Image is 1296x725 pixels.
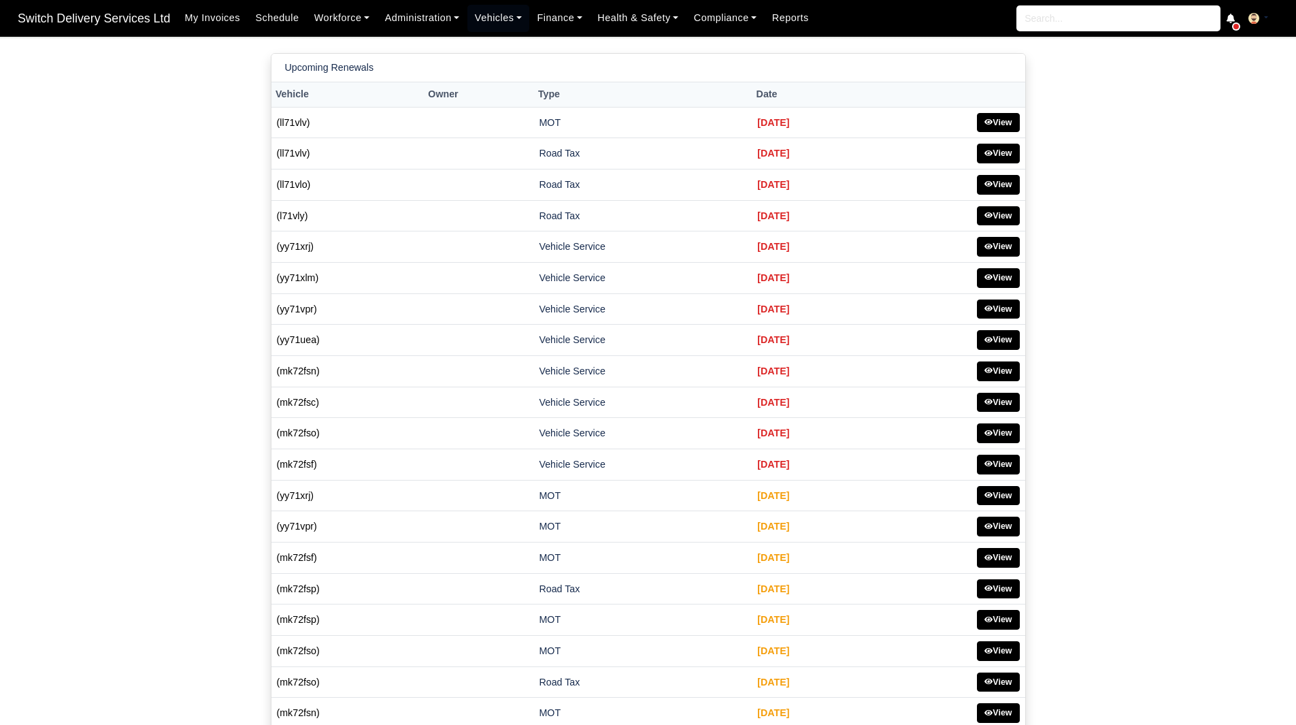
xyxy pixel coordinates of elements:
[533,107,752,138] td: MOT
[977,175,1020,195] a: View
[757,179,789,190] strong: [DATE]
[686,5,765,31] a: Compliance
[277,148,310,159] a: (ll71vlv)
[977,579,1020,599] a: View
[977,641,1020,661] a: View
[757,304,789,315] strong: [DATE]
[757,272,789,283] strong: [DATE]
[533,449,752,481] td: Vehicle Service
[277,304,317,315] a: (yy71vpr)
[277,241,314,252] a: (yy71xrj)
[977,206,1020,226] a: View
[977,548,1020,568] a: View
[1051,567,1296,725] iframe: Chat Widget
[1016,5,1220,31] input: Search...
[533,356,752,387] td: Vehicle Service
[977,330,1020,350] a: View
[977,113,1020,133] a: View
[752,82,874,108] th: Date
[271,82,424,108] th: Vehicle
[977,144,1020,163] a: View
[977,610,1020,630] a: View
[757,552,789,563] strong: [DATE]
[977,237,1020,257] a: View
[277,552,317,563] a: (mk72fsf)
[590,5,686,31] a: Health & Safety
[757,707,789,718] strong: [DATE]
[757,645,789,656] strong: [DATE]
[977,393,1020,413] a: View
[533,138,752,170] td: Road Tax
[977,300,1020,319] a: View
[11,5,177,32] a: Switch Delivery Services Ltd
[757,397,789,408] strong: [DATE]
[757,241,789,252] strong: [DATE]
[377,5,467,31] a: Administration
[277,272,319,283] a: (yy71xlm)
[977,268,1020,288] a: View
[285,62,374,74] h6: Upcoming Renewals
[277,645,320,656] a: (mk72fso)
[533,418,752,449] td: Vehicle Service
[533,511,752,543] td: MOT
[757,428,789,438] strong: [DATE]
[977,423,1020,443] a: View
[424,82,534,108] th: Owner
[277,521,317,532] a: (yy71vpr)
[533,666,752,698] td: Road Tax
[977,455,1020,474] a: View
[533,262,752,293] td: Vehicle Service
[757,117,789,128] strong: [DATE]
[533,636,752,667] td: MOT
[757,148,789,159] strong: [DATE]
[277,490,314,501] a: (yy71xrj)
[533,293,752,325] td: Vehicle Service
[533,543,752,574] td: MOT
[757,677,789,688] strong: [DATE]
[277,583,320,594] a: (mk72fsp)
[277,366,320,376] a: (mk72fsn)
[533,605,752,636] td: MOT
[277,459,317,470] a: (mk72fsf)
[757,583,789,594] strong: [DATE]
[533,200,752,231] td: Road Tax
[277,117,310,128] a: (ll71vlv)
[307,5,378,31] a: Workforce
[757,614,789,625] strong: [DATE]
[757,459,789,470] strong: [DATE]
[248,5,306,31] a: Schedule
[533,231,752,263] td: Vehicle Service
[977,361,1020,381] a: View
[277,428,320,438] a: (mk72fso)
[533,480,752,511] td: MOT
[529,5,590,31] a: Finance
[533,573,752,605] td: Road Tax
[977,673,1020,692] a: View
[277,677,320,688] a: (mk72fso)
[757,521,789,532] strong: [DATE]
[533,387,752,418] td: Vehicle Service
[277,614,320,625] a: (mk72fsp)
[533,325,752,356] td: Vehicle Service
[757,366,789,376] strong: [DATE]
[757,490,789,501] strong: [DATE]
[467,5,530,31] a: Vehicles
[277,179,311,190] a: (ll71vlo)
[277,397,319,408] a: (mk72fsc)
[533,169,752,200] td: Road Tax
[757,334,789,345] strong: [DATE]
[977,486,1020,506] a: View
[177,5,248,31] a: My Invoices
[977,517,1020,536] a: View
[277,334,320,345] a: (yy71uea)
[533,82,752,108] th: Type
[757,210,789,221] strong: [DATE]
[977,703,1020,723] a: View
[765,5,816,31] a: Reports
[277,210,308,221] a: (l71vly)
[277,707,320,718] a: (mk72fsn)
